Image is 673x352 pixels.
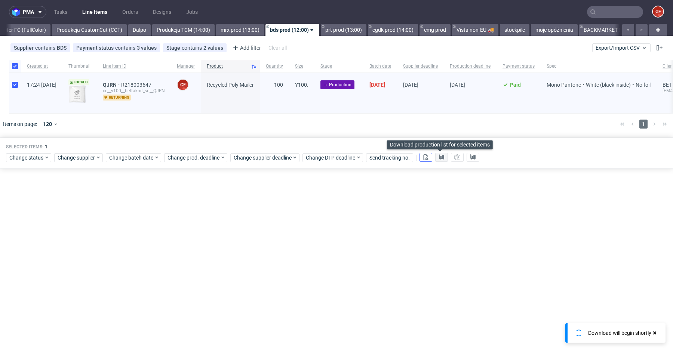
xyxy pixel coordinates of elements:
[45,144,47,149] span: 1
[321,24,366,36] a: prt prod (13:00)
[636,82,651,88] span: No foil
[182,45,203,51] span: contains
[265,24,319,36] a: bds prod (12:00)
[177,63,195,70] span: Manager
[420,24,451,36] a: cmg prod
[596,45,647,51] span: Export/Import CSV
[306,154,356,161] span: Change DTP deadline
[118,6,142,18] a: Orders
[178,80,188,90] figcaption: GF
[52,24,127,36] a: Produkcja CustomCut (CCT)
[49,6,72,18] a: Tasks
[500,24,529,36] a: stockpile
[27,63,56,70] span: Created at
[510,82,521,88] span: Paid
[148,6,176,18] a: Designs
[295,63,308,70] span: Size
[203,45,223,51] div: 2 values
[58,154,96,161] span: Change supplier
[128,24,151,36] a: Dalpo
[137,45,157,51] div: 3 values
[9,6,46,18] button: pma
[103,88,165,94] div: cc__y100__bettaknit_srl__QJRN
[586,82,631,88] span: White (black inside)
[592,43,651,52] button: Export/Import CSV
[369,82,385,88] span: [DATE]
[35,45,57,51] span: contains
[266,63,283,70] span: Quantity
[295,82,308,88] span: Y100.
[368,24,418,36] a: egdk prod (14:00)
[581,82,586,88] span: •
[450,63,491,70] span: Production deadline
[547,63,651,70] span: Spec
[14,45,35,51] span: Supplier
[168,154,220,161] span: Change prod. deadline
[68,85,86,103] img: version_two_editor_design
[103,82,121,88] a: QJRN
[452,24,498,36] a: Vista non-EU 🚚
[639,120,648,129] span: 1
[109,154,154,161] span: Change batch date
[588,329,651,337] div: Download will begin shortly
[166,45,182,51] span: Stage
[68,63,91,70] span: Thumbnail
[653,6,663,17] figcaption: GF
[3,120,37,128] span: Items on page:
[68,79,89,85] span: Locked
[9,154,44,161] span: Change status
[631,82,636,88] span: •
[366,153,413,162] button: Send tracking no.
[57,45,67,51] div: BDS
[27,82,56,88] span: 17:24 [DATE]
[387,140,493,149] div: Download production list for selected items
[23,9,34,15] span: pma
[403,82,418,88] span: [DATE]
[182,6,202,18] a: Jobs
[40,119,53,129] div: 120
[267,43,288,53] div: Clear all
[115,45,137,51] span: contains
[547,82,581,88] span: Mono Pantone
[274,82,283,88] span: 100
[152,24,215,36] a: Produkcja TCM (14:00)
[369,63,391,70] span: Batch date
[234,154,292,161] span: Change supplier deadline
[103,63,165,70] span: Line item ID
[121,82,153,88] a: R218003647
[320,63,357,70] span: Stage
[207,63,248,70] span: Product
[403,63,438,70] span: Supplier deadline
[76,45,115,51] span: Payment status
[579,24,655,36] a: BACKMARKET-PMA-MALIKA
[323,81,351,88] span: → Production
[12,8,23,16] img: logo
[230,42,262,54] div: Add filter
[369,155,410,160] span: Send tracking no.
[207,82,254,88] span: Recycled Poly Mailer
[78,6,112,18] a: Line Items
[531,24,578,36] a: moje opóźnienia
[6,144,43,150] span: Selected items:
[216,24,264,36] a: mrx prod (13:00)
[450,82,465,88] span: [DATE]
[103,95,131,101] span: returning
[503,63,535,70] span: Payment status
